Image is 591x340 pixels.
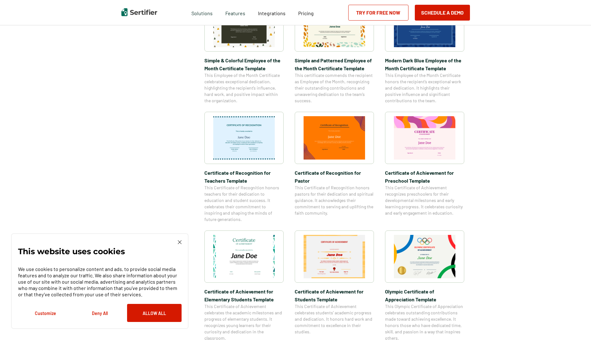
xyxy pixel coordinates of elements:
[295,112,374,223] a: Certificate of Recognition for PastorCertificate of Recognition for PastorThis Certificate of Rec...
[18,304,73,322] button: Customize
[385,56,464,72] span: Modern Dark Blue Employee of the Month Certificate Template
[385,169,464,185] span: Certificate of Achievement for Preschool Template
[213,4,275,47] img: Simple & Colorful Employee of the Month Certificate Template
[178,240,182,244] img: Cookie Popup Close
[204,72,284,104] span: This Employee of the Month Certificate celebrates exceptional dedication, highlighting the recipi...
[394,235,455,278] img: Olympic Certificate of Appreciation​ Template
[73,304,127,322] button: Deny All
[298,9,314,16] a: Pricing
[213,235,275,278] img: Certificate of Achievement for Elementary Students Template
[204,169,284,185] span: Certificate of Recognition for Teachers Template
[295,303,374,335] span: This Certificate of Achievement celebrates students’ academic progress and dedication. It honors ...
[559,310,591,340] iframe: Chat Widget
[295,287,374,303] span: Certificate of Achievement for Students Template
[348,5,408,21] a: Try for Free Now
[258,9,286,16] a: Integrations
[394,4,455,47] img: Modern Dark Blue Employee of the Month Certificate Template
[304,4,365,47] img: Simple and Patterned Employee of the Month Certificate Template
[18,266,182,298] p: We use cookies to personalize content and ads, to provide social media features and to analyze ou...
[258,10,286,16] span: Integrations
[295,185,374,216] span: This Certificate of Recognition honors pastors for their dedication and spiritual guidance. It ac...
[18,248,125,255] p: This website uses cookies
[191,9,213,16] span: Solutions
[121,8,157,16] img: Sertifier | Digital Credentialing Platform
[385,112,464,223] a: Certificate of Achievement for Preschool TemplateCertificate of Achievement for Preschool Templat...
[295,72,374,104] span: This certificate commends the recipient as Employee of the Month, recognizing their outstanding c...
[385,185,464,216] span: This Certificate of Achievement recognizes preschoolers for their developmental milestones and ea...
[298,10,314,16] span: Pricing
[225,9,245,16] span: Features
[204,185,284,223] span: This Certificate of Recognition honors teachers for their dedication to education and student suc...
[295,169,374,185] span: Certificate of Recognition for Pastor
[213,116,275,160] img: Certificate of Recognition for Teachers Template
[394,116,455,160] img: Certificate of Achievement for Preschool Template
[385,287,464,303] span: Olympic Certificate of Appreciation​ Template
[304,116,365,160] img: Certificate of Recognition for Pastor
[204,112,284,223] a: Certificate of Recognition for Teachers TemplateCertificate of Recognition for Teachers TemplateT...
[204,56,284,72] span: Simple & Colorful Employee of the Month Certificate Template
[295,56,374,72] span: Simple and Patterned Employee of the Month Certificate Template
[385,72,464,104] span: This Employee of the Month Certificate honors the recipient’s exceptional work and dedication. It...
[304,235,365,278] img: Certificate of Achievement for Students Template
[204,287,284,303] span: Certificate of Achievement for Elementary Students Template
[415,5,470,21] button: Schedule a Demo
[127,304,182,322] button: Allow All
